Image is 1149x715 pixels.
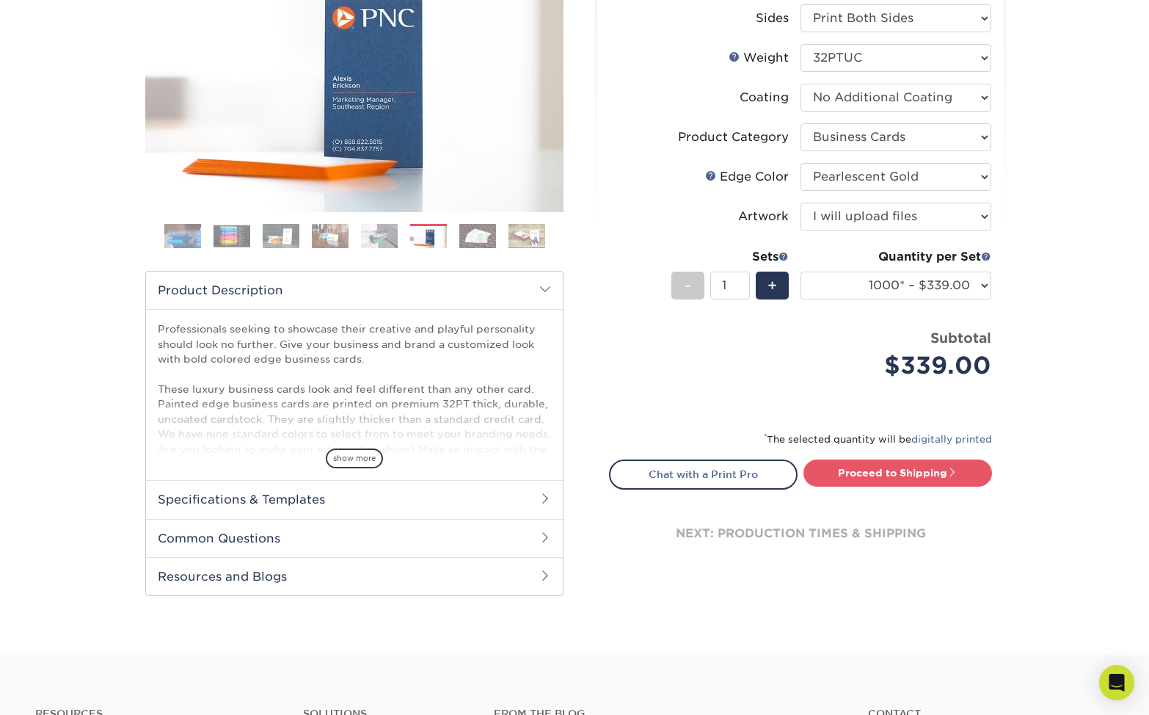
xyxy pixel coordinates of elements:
div: Sets [671,248,789,266]
img: Business Cards 08 [508,223,545,249]
div: Open Intercom Messenger [1099,665,1134,700]
img: Business Cards 01 [164,218,201,255]
h2: Resources and Blogs [146,557,563,595]
img: Business Cards 06 [410,225,447,250]
span: + [767,275,777,297]
p: Professionals seeking to showcase their creative and playful personality should look no further. ... [158,322,551,606]
img: Business Cards 07 [459,223,496,249]
h2: Specifications & Templates [146,480,563,518]
div: Quantity per Set [800,248,991,266]
div: Coating [740,89,789,106]
div: Sides [756,10,789,27]
img: Business Cards 05 [361,223,398,249]
span: show more [326,449,383,468]
div: $339.00 [811,348,991,383]
a: Proceed to Shipping [803,460,992,486]
a: digitally printed [911,434,992,445]
div: Artwork [738,208,789,225]
img: Business Cards 02 [214,225,250,247]
div: next: production times & shipping [609,490,992,578]
img: Business Cards 03 [263,223,299,249]
div: Product Category [678,128,789,146]
h2: Common Questions [146,519,563,557]
div: Weight [729,49,789,67]
span: - [685,275,691,297]
img: Business Cards 04 [312,223,349,249]
a: Chat with a Print Pro [609,460,798,489]
small: The selected quantity will be [764,434,992,445]
div: Edge Color [705,168,789,186]
strong: Subtotal [930,330,991,346]
h2: Product Description [146,272,563,309]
